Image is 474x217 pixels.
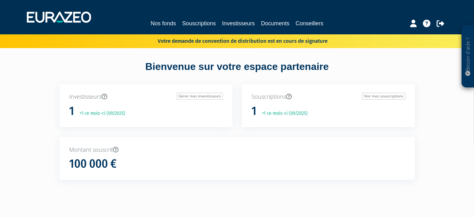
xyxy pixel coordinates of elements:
[257,110,308,117] p: +1 ce mois-ci (09/2025)
[296,19,323,28] a: Conseillers
[251,93,405,101] p: Souscriptions
[362,93,405,100] a: Voir mes souscriptions
[55,60,419,84] div: Bienvenue sur votre espace partenaire
[140,36,328,45] p: Votre demande de convention de distribution est en cours de signature
[182,19,216,28] a: Souscriptions
[261,19,290,28] a: Documents
[69,93,223,101] p: Investisseurs
[69,146,405,154] p: Montant souscrit
[151,19,176,28] a: Nos fonds
[251,105,256,118] h1: 1
[27,12,91,23] img: 1732889491-logotype_eurazeo_blanc_rvb.png
[69,157,117,170] h1: 100 000 €
[75,110,125,117] p: +1 ce mois-ci (09/2025)
[69,105,74,118] h1: 1
[222,19,255,28] a: Investisseurs
[464,28,472,85] p: Besoin d'aide ?
[177,93,223,100] a: Gérer mes investisseurs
